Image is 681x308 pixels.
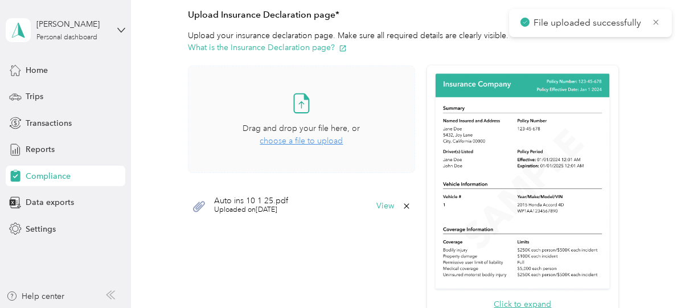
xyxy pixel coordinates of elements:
[376,202,394,210] button: View
[26,91,43,102] span: Trips
[243,124,360,133] span: Drag and drop your file here, or
[26,170,71,182] span: Compliance
[534,16,643,30] p: File uploaded successfully
[260,136,343,146] span: choose a file to upload
[26,117,72,129] span: Transactions
[188,42,347,54] button: What is the Insurance Declaration page?
[188,30,618,54] p: Upload your insurance declaration page. Make sure all required details are clearly visible.
[26,223,56,235] span: Settings
[433,72,612,292] img: Sample insurance declaration
[188,8,618,22] h3: Upload Insurance Declaration page*
[26,64,48,76] span: Home
[26,196,74,208] span: Data exports
[617,244,681,308] iframe: Everlance-gr Chat Button Frame
[6,290,64,302] button: Help center
[36,34,97,41] div: Personal dashboard
[214,205,288,215] span: Uploaded on [DATE]
[26,143,55,155] span: Reports
[214,197,288,205] span: Auto ins 10 1 25.pdf
[36,18,108,30] div: [PERSON_NAME]
[188,66,415,173] span: Drag and drop your file here, orchoose a file to upload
